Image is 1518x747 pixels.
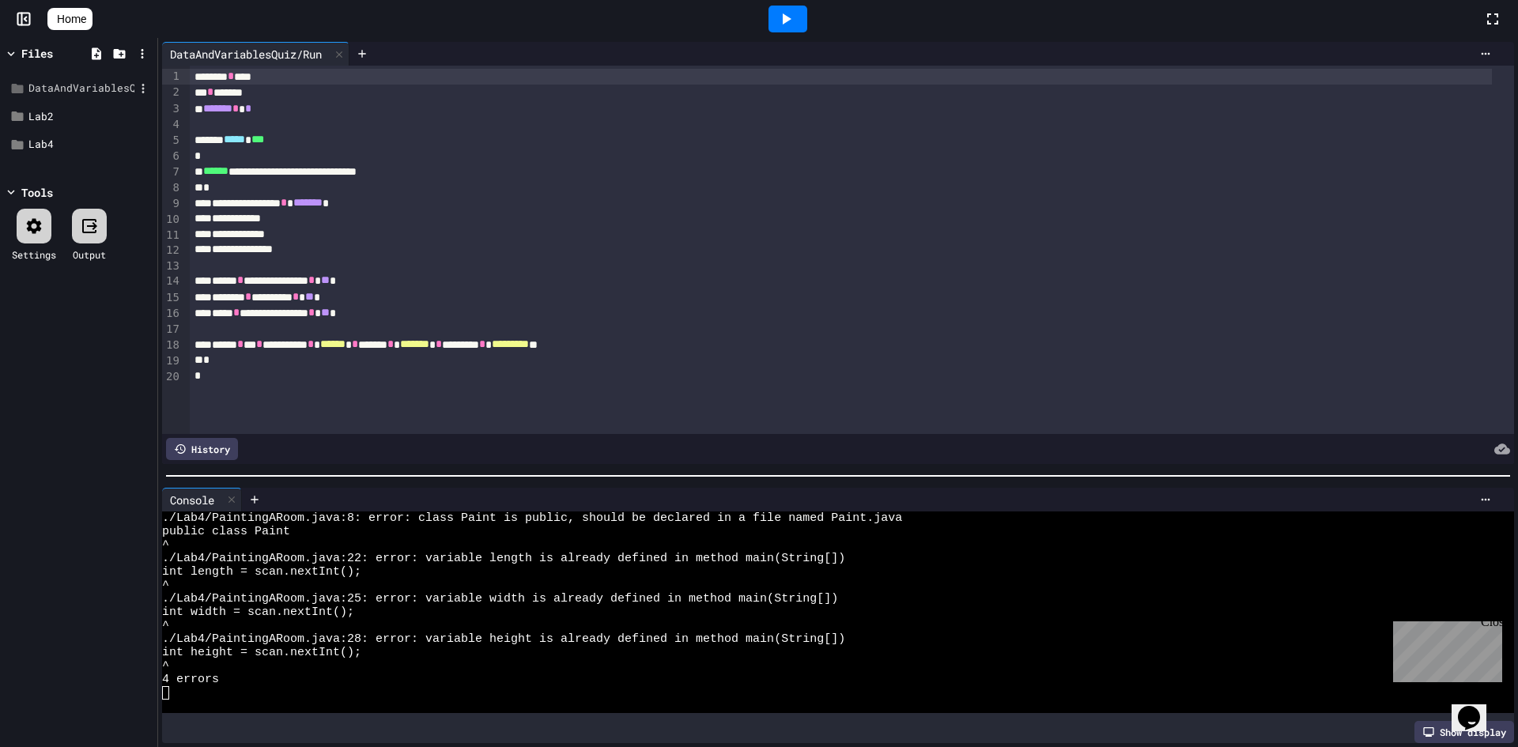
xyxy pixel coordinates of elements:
[1414,721,1514,743] div: Show display
[162,274,182,289] div: 14
[162,492,222,508] div: Console
[162,565,361,579] span: int length = scan.nextInt();
[28,81,134,96] div: DataAndVariablesQuiz
[162,552,845,565] span: ./Lab4/PaintingARoom.java:22: error: variable length is already defined in method main(String[])
[162,632,845,646] span: ./Lab4/PaintingARoom.java:28: error: variable height is already defined in method main(String[])
[162,196,182,212] div: 9
[162,322,182,338] div: 17
[162,85,182,100] div: 2
[166,438,238,460] div: History
[162,42,349,66] div: DataAndVariablesQuiz/Run
[21,184,53,201] div: Tools
[162,606,354,619] span: int width = scan.nextInt();
[162,338,182,353] div: 18
[47,8,93,30] a: Home
[57,11,86,27] span: Home
[73,247,106,262] div: Output
[162,228,182,243] div: 11
[162,538,169,552] span: ^
[162,69,182,85] div: 1
[162,659,169,673] span: ^
[28,109,152,125] div: Lab2
[162,579,169,592] span: ^
[162,180,182,196] div: 8
[162,101,182,117] div: 3
[12,247,56,262] div: Settings
[162,46,330,62] div: DataAndVariablesQuiz/Run
[162,592,838,606] span: ./Lab4/PaintingARoom.java:25: error: variable width is already defined in method main(String[])
[28,137,152,153] div: Lab4
[21,45,53,62] div: Files
[162,258,182,274] div: 13
[162,212,182,228] div: 10
[162,525,290,538] span: public class Paint
[162,646,361,659] span: int height = scan.nextInt();
[162,488,242,511] div: Console
[162,306,182,322] div: 16
[162,149,182,164] div: 6
[6,6,109,100] div: Chat with us now!Close
[162,619,169,632] span: ^
[162,353,182,369] div: 19
[162,290,182,306] div: 15
[162,164,182,180] div: 7
[162,673,219,686] span: 4 errors
[162,243,182,258] div: 12
[162,133,182,149] div: 5
[1452,684,1502,731] iframe: chat widget
[1387,615,1502,682] iframe: chat widget
[162,369,182,385] div: 20
[162,511,902,525] span: ./Lab4/PaintingARoom.java:8: error: class Paint is public, should be declared in a file named Pai...
[162,117,182,133] div: 4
